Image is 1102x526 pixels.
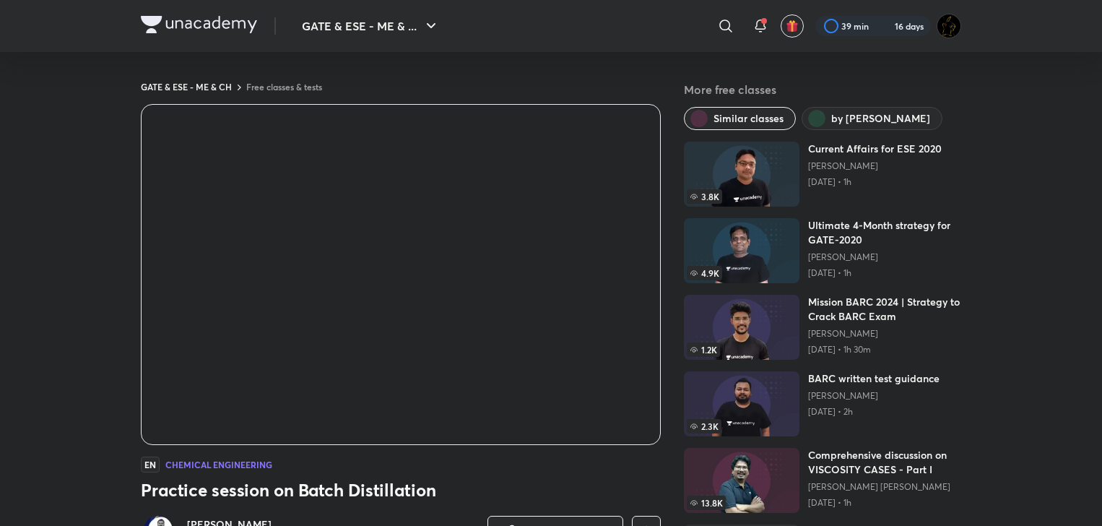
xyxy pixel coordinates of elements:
h6: BARC written test guidance [808,371,940,386]
a: [PERSON_NAME] [808,328,961,340]
h5: More free classes [684,81,961,98]
span: 1.2K [687,342,720,357]
span: 13.8K [687,496,726,510]
iframe: Class [142,105,660,444]
span: Similar classes [713,111,784,126]
a: [PERSON_NAME] [808,251,961,263]
span: 3.8K [687,189,722,204]
span: 2.3K [687,419,721,434]
span: by Ankur Bansal [831,111,930,126]
img: streak [877,19,892,33]
p: [DATE] • 1h [808,176,942,188]
p: [DATE] • 2h [808,406,940,418]
a: Free classes & tests [246,81,322,92]
button: Similar classes [684,107,796,130]
img: avatar [786,20,799,33]
h4: Chemical Engineering [165,460,272,469]
h6: Comprehensive discussion on VISCOSITY CASES - Part I [808,448,961,477]
h3: Practice session on Batch Distillation [141,478,661,501]
a: Company Logo [141,16,257,37]
a: [PERSON_NAME] [808,160,942,172]
img: Company Logo [141,16,257,33]
p: [DATE] • 1h [808,497,961,509]
button: by Ankur Bansal [802,107,942,130]
span: 4.9K [687,266,722,280]
span: EN [141,457,160,473]
h6: Current Affairs for ESE 2020 [808,142,942,156]
h6: Ultimate 4-Month strategy for GATE-2020 [808,218,961,247]
button: avatar [781,14,804,38]
a: GATE & ESE - ME & CH [141,81,232,92]
a: [PERSON_NAME] [808,390,940,402]
p: [DATE] • 1h [808,267,961,279]
img: Ranit Maity01 [937,14,961,38]
p: [DATE] • 1h 30m [808,344,961,355]
h6: Mission BARC 2024 | Strategy to Crack BARC Exam [808,295,961,324]
a: [PERSON_NAME] [PERSON_NAME] [808,481,961,493]
button: GATE & ESE - ME & ... [293,12,448,40]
